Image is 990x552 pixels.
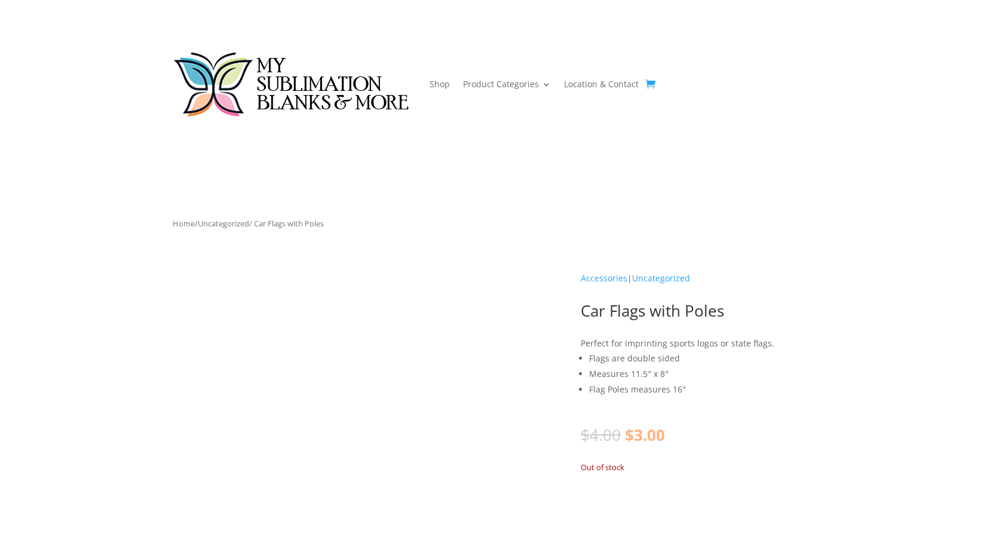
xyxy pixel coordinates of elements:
p: Out of stock [581,461,817,475]
a: Uncategorized [632,272,690,284]
p: Perfect for imprinting sports logos or state flags. [581,336,817,351]
span: $ [625,424,634,446]
li: Flags are double sided [589,351,817,366]
li: Flag Poles measures 16″ [589,382,817,397]
li: Measures 11.5″ x 8″ [589,366,817,382]
a: Home [173,218,195,229]
a: Accessories [581,272,627,284]
a: Location & Contact [564,48,639,120]
bdi: 3.00 [625,424,665,446]
a: Shop [430,48,450,120]
nav: Breadcrumb [173,217,818,231]
div: | [581,271,817,286]
span: $ [581,424,590,446]
a: Uncategorized [198,218,249,229]
bdi: 4.00 [581,424,621,446]
a: Product Categories [463,48,551,120]
h1: Car Flags with Poles [581,303,817,318]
